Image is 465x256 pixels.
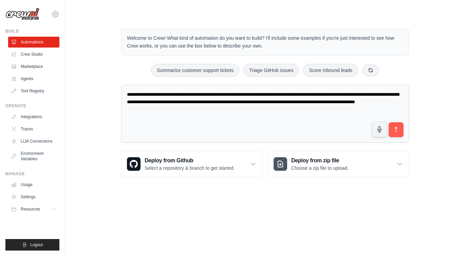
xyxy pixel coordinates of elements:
p: Welcome to Crew! What kind of automation do you want to build? I'll include some examples if you'... [127,34,403,50]
a: Traces [8,124,59,134]
iframe: Chat Widget [431,223,465,256]
h3: Deploy from Github [145,157,235,165]
p: Select a repository & branch to get started. [145,165,235,171]
img: Logo [5,8,39,21]
div: Manage [5,171,59,177]
a: Integrations [8,111,59,122]
span: Logout [30,242,43,248]
button: Summarize customer support tickets [151,64,239,77]
a: Agents [8,73,59,84]
a: Crew Studio [8,49,59,60]
a: Environment Variables [8,148,59,164]
a: Tool Registry [8,86,59,96]
button: Triage GitHub issues [243,64,299,77]
button: Resources [8,204,59,215]
a: LLM Connections [8,136,59,147]
a: Usage [8,179,59,190]
a: Automations [8,37,59,48]
div: Build [5,29,59,34]
a: Marketplace [8,61,59,72]
button: Logout [5,239,59,251]
p: Choose a zip file to upload. [291,165,349,171]
span: Resources [21,206,40,212]
button: Score inbound leads [303,64,358,77]
a: Settings [8,191,59,202]
div: Operate [5,103,59,109]
h3: Deploy from zip file [291,157,349,165]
